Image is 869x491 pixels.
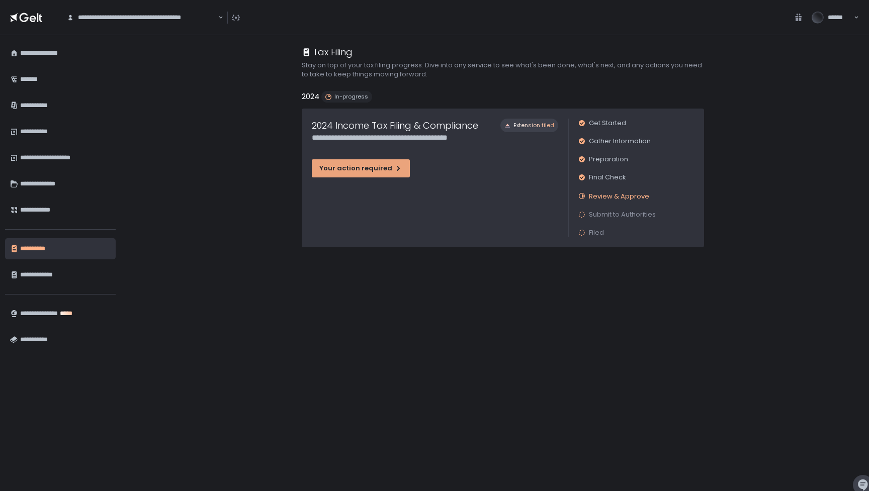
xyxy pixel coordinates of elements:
[589,228,604,237] span: Filed
[319,164,402,173] div: Your action required
[334,93,368,101] span: In-progress
[302,45,353,59] div: Tax Filing
[312,119,478,132] h1: 2024 Income Tax Filing & Compliance
[589,137,651,146] span: Gather Information
[589,191,649,201] span: Review & Approve
[302,61,704,79] h2: Stay on top of your tax filing progress. Dive into any service to see what's been done, what's ne...
[60,7,223,29] div: Search for option
[312,159,410,177] button: Your action required
[302,91,319,103] h2: 2024
[589,173,626,182] span: Final Check
[589,210,656,219] span: Submit to Authorities
[589,119,626,128] span: Get Started
[513,122,554,129] span: Extension filed
[589,155,628,164] span: Preparation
